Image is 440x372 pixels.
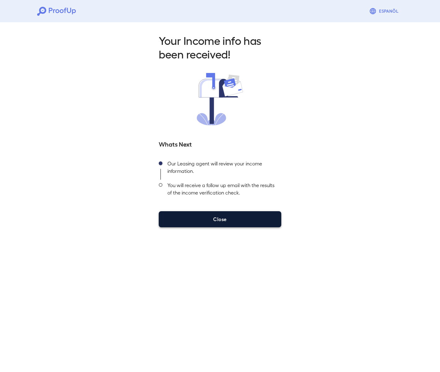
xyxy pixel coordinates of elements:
div: You will receive a follow up email with the results of the income verification check. [162,180,281,201]
div: Our Leasing agent will review your income information. [162,158,281,180]
h5: Whats Next [159,139,281,148]
button: Close [159,211,281,227]
h2: Your Income info has been received! [159,33,281,61]
img: received.svg [197,73,243,125]
button: Espanõl [367,5,403,17]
